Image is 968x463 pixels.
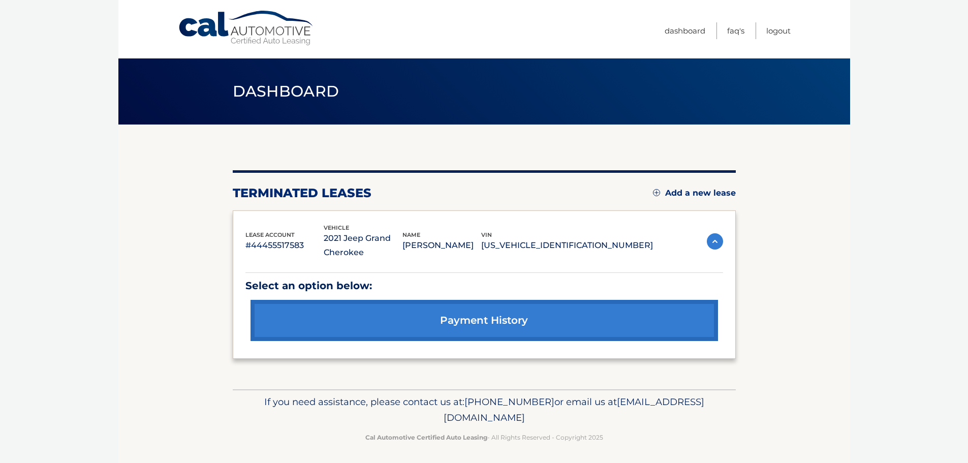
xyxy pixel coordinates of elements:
[402,231,420,238] span: name
[481,231,492,238] span: vin
[766,22,791,39] a: Logout
[481,238,653,253] p: [US_VEHICLE_IDENTIFICATION_NUMBER]
[464,396,554,408] span: [PHONE_NUMBER]
[324,224,349,231] span: vehicle
[324,231,402,260] p: 2021 Jeep Grand Cherokee
[251,300,718,341] a: payment history
[233,186,371,201] h2: terminated leases
[665,22,705,39] a: Dashboard
[178,10,315,46] a: Cal Automotive
[245,238,324,253] p: #44455517583
[653,188,736,198] a: Add a new lease
[727,22,744,39] a: FAQ's
[402,238,481,253] p: [PERSON_NAME]
[233,82,339,101] span: Dashboard
[707,233,723,250] img: accordion-active.svg
[239,432,729,443] p: - All Rights Reserved - Copyright 2025
[365,434,487,441] strong: Cal Automotive Certified Auto Leasing
[245,277,723,295] p: Select an option below:
[245,231,295,238] span: lease account
[239,394,729,426] p: If you need assistance, please contact us at: or email us at
[653,189,660,196] img: add.svg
